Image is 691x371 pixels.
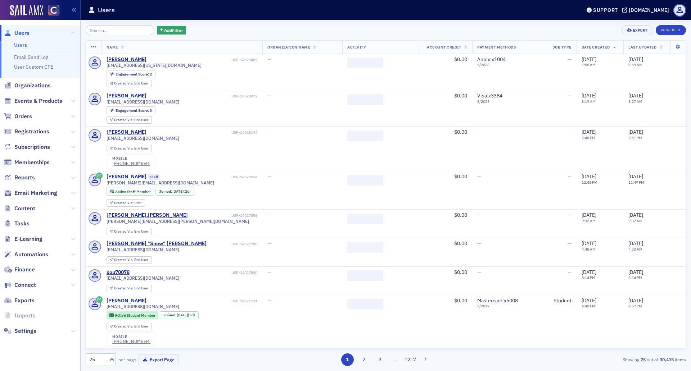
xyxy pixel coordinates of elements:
[622,8,672,13] button: [DOMAIN_NAME]
[155,188,194,196] div: Joined: 2025-09-16 00:00:00
[582,99,596,104] time: 8:19 AM
[107,56,146,63] a: [PERSON_NAME]
[14,82,51,90] span: Organizations
[454,269,467,275] span: $0.00
[477,45,516,50] span: Payment Methods
[582,240,596,247] span: [DATE]
[112,335,150,339] div: mobile
[115,313,127,318] span: Active
[4,113,32,120] a: Orders
[107,106,155,114] div: Engagement Score: 3
[114,201,141,205] div: Staff
[582,173,596,180] span: [DATE]
[267,297,271,304] span: —
[127,189,151,194] span: Staff Member
[582,269,596,275] span: [DATE]
[582,92,596,99] span: [DATE]
[14,97,62,105] span: Events & Products
[107,145,152,152] div: Created Via: End User
[4,235,42,243] a: E-Learning
[163,313,177,317] span: Joined :
[14,205,35,212] span: Content
[477,56,506,63] span: Amex : x1004
[116,108,150,113] span: Engagement Score :
[48,5,59,16] img: SailAMX
[454,240,467,247] span: $0.00
[112,161,150,166] div: [PHONE_NUMBER]
[628,269,643,275] span: [DATE]
[14,64,53,70] a: User Custom CPE
[114,258,148,262] div: End User
[454,173,467,180] span: $0.00
[347,242,383,253] span: ‌
[477,63,521,67] span: 9 / 2028
[568,240,572,247] span: —
[267,173,271,180] span: —
[4,327,36,335] a: Settings
[568,269,572,275] span: —
[107,80,152,87] div: Created Via: End User
[4,174,35,182] a: Reports
[628,99,642,104] time: 8:27 AM
[628,218,642,223] time: 9:32 AM
[582,275,595,280] time: 8:14 PM
[116,72,152,76] div: 2
[10,5,43,17] img: SailAMX
[114,118,134,122] span: Created Via :
[582,303,595,308] time: 6:48 PM
[568,173,572,180] span: —
[4,297,35,304] a: Exports
[568,56,572,63] span: —
[148,174,161,180] span: Staff
[628,247,642,252] time: 4:52 AM
[639,356,647,363] strong: 25
[107,275,179,281] span: [EMAIL_ADDRESS][DOMAIN_NAME]
[341,353,354,366] button: 1
[477,240,481,247] span: —
[107,269,130,276] a: xou70078
[107,323,152,330] div: Created Via: End User
[582,135,595,140] time: 2:48 PM
[477,269,481,275] span: —
[107,174,146,180] a: [PERSON_NAME]
[14,189,57,197] span: Email Marketing
[89,356,105,363] div: 25
[628,129,643,135] span: [DATE]
[628,212,643,218] span: [DATE]
[390,356,400,363] span: …
[347,94,383,105] span: ‌
[114,146,134,151] span: Created Via :
[114,325,148,329] div: End User
[347,58,383,68] span: ‌
[107,228,152,235] div: Created Via: End User
[107,247,179,252] span: [EMAIL_ADDRESS][DOMAIN_NAME]
[4,159,50,166] a: Memberships
[427,45,461,50] span: Account Credit
[172,189,191,194] div: (2d)
[658,356,675,363] strong: 30,415
[357,353,370,366] button: 2
[628,45,656,50] span: Last Updated
[454,129,467,135] span: $0.00
[477,304,521,308] span: 4 / 2027
[189,213,257,218] div: USR-14027856
[14,281,36,289] span: Connect
[14,113,32,120] span: Orders
[110,189,150,194] a: Active Staff Member
[477,173,481,180] span: —
[112,339,150,344] a: [PHONE_NUMBER]
[208,242,257,246] div: USR-14027788
[628,180,644,185] time: 12:49 PM
[628,275,642,280] time: 8:14 PM
[347,299,383,310] span: ‌
[139,354,179,365] button: Export Page
[114,287,148,290] div: End User
[14,143,50,151] span: Subscriptions
[107,212,188,219] a: [PERSON_NAME].[PERSON_NAME]
[582,297,596,304] span: [DATE]
[116,109,152,113] div: 3
[107,241,207,247] a: [PERSON_NAME] "Snow" [PERSON_NAME]
[107,199,145,207] div: Created Via: Staff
